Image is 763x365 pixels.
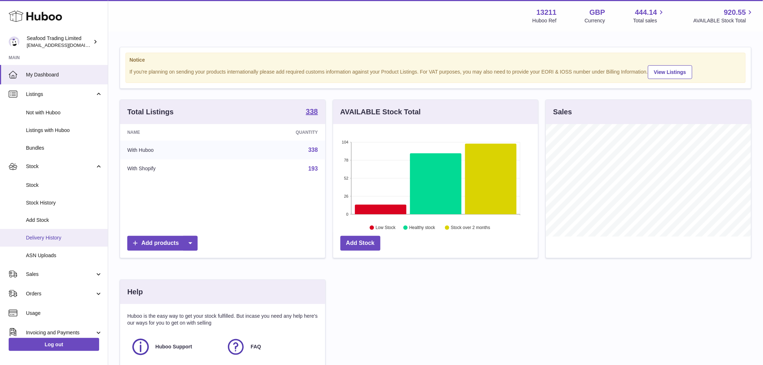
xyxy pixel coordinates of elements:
th: Name [120,124,231,141]
text: Stock over 2 months [451,225,490,230]
span: Listings [26,91,95,98]
span: Bundles [26,145,102,151]
text: 52 [344,176,348,180]
span: [EMAIL_ADDRESS][DOMAIN_NAME] [27,42,106,48]
a: 444.14 Total sales [633,8,665,24]
a: 338 [306,108,318,116]
span: Listings with Huboo [26,127,102,134]
img: internalAdmin-13211@internal.huboo.com [9,36,19,47]
a: Log out [9,338,99,351]
text: 104 [342,140,348,144]
th: Quantity [231,124,325,141]
text: 0 [346,212,348,216]
span: Huboo Support [155,343,192,350]
span: FAQ [251,343,261,350]
span: Usage [26,310,102,317]
span: AVAILABLE Stock Total [693,17,754,24]
span: Delivery History [26,234,102,241]
td: With Huboo [120,141,231,159]
div: Currency [585,17,605,24]
strong: 338 [306,108,318,115]
span: Total sales [633,17,665,24]
a: Huboo Support [131,337,219,357]
a: Add Stock [340,236,380,251]
text: Low Stock [376,225,396,230]
text: 26 [344,194,348,198]
span: Not with Huboo [26,109,102,116]
h3: Help [127,287,143,297]
a: Add products [127,236,198,251]
a: View Listings [648,65,692,79]
span: Stock [26,163,95,170]
span: Add Stock [26,217,102,224]
span: Stock History [26,199,102,206]
text: Healthy stock [409,225,436,230]
div: Huboo Ref [533,17,557,24]
span: Orders [26,290,95,297]
span: Stock [26,182,102,189]
p: Huboo is the easy way to get your stock fulfilled. But incase you need any help here's our ways f... [127,313,318,326]
text: 78 [344,158,348,162]
h3: Total Listings [127,107,174,117]
span: Sales [26,271,95,278]
a: 920.55 AVAILABLE Stock Total [693,8,754,24]
a: 193 [308,166,318,172]
div: Seafood Trading Limited [27,35,92,49]
span: 920.55 [724,8,746,17]
span: ASN Uploads [26,252,102,259]
div: If you're planning on sending your products internationally please add required customs informati... [129,64,742,79]
td: With Shopify [120,159,231,178]
span: My Dashboard [26,71,102,78]
h3: AVAILABLE Stock Total [340,107,421,117]
strong: Notice [129,57,742,63]
a: FAQ [226,337,314,357]
span: 444.14 [635,8,657,17]
span: Invoicing and Payments [26,329,95,336]
strong: GBP [590,8,605,17]
strong: 13211 [537,8,557,17]
a: 338 [308,147,318,153]
h3: Sales [553,107,572,117]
